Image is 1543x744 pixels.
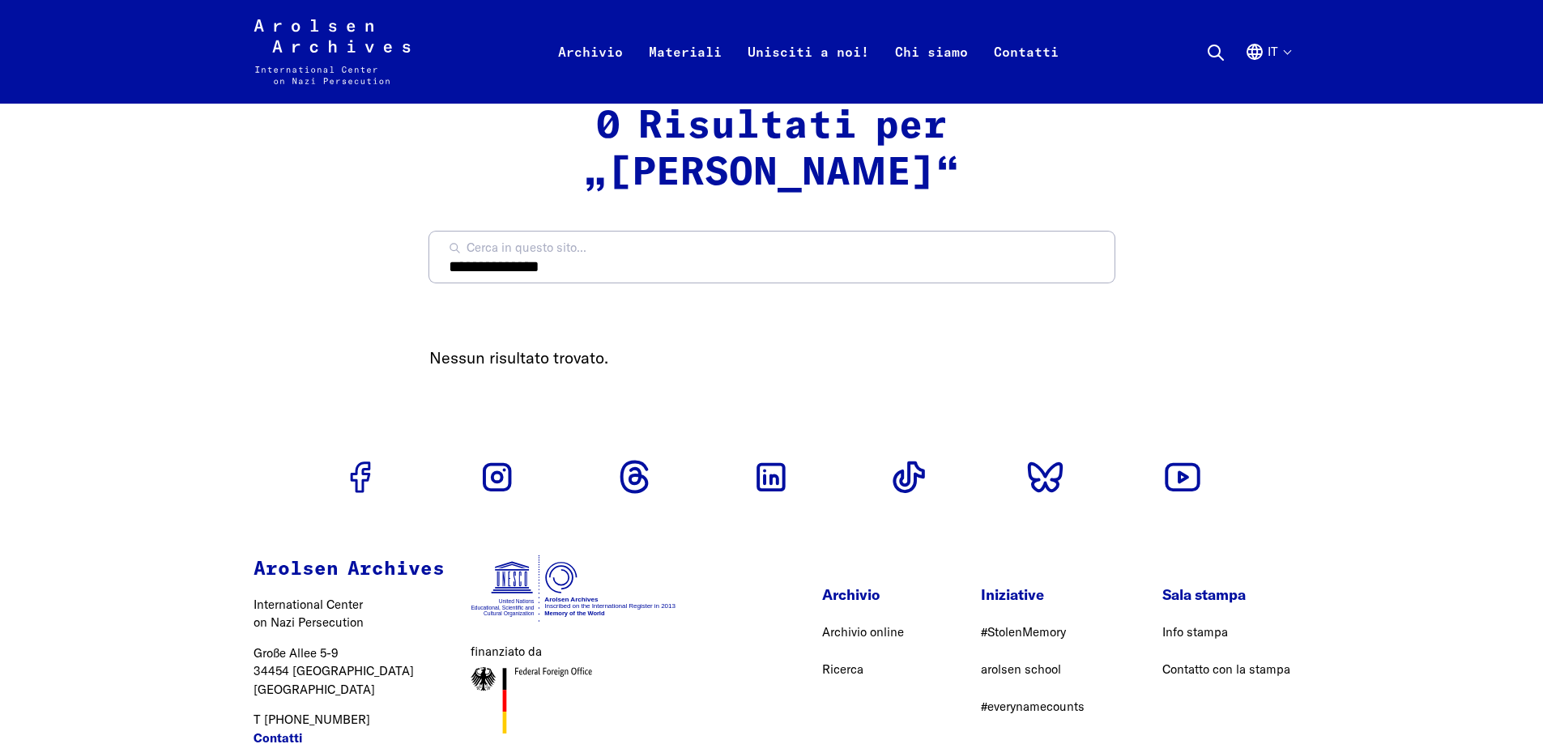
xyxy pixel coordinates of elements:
p: Sala stampa [1162,584,1290,606]
a: Vai al profilo Threads [608,451,660,503]
nav: Primaria [545,19,1072,84]
a: Info stampa [1162,624,1228,640]
a: Vai al profilo Linkedin [745,451,797,503]
p: Iniziative [981,584,1085,606]
button: Italiano, selezione lingua [1245,42,1290,100]
a: Vai al profilo Facebook [335,451,386,503]
strong: Arolsen Archives [254,559,445,579]
nav: Piè di pagina [822,584,1290,730]
h2: 0 Risultati per „[PERSON_NAME]“ [429,104,1115,197]
p: International Center on Nazi Persecution [254,596,445,632]
a: Contatto con la stampa [1162,661,1290,677]
a: Archivio [545,39,636,104]
a: Vai al profilo Youtube [1157,451,1208,503]
a: Unisciti a noi! [735,39,882,104]
p: Archivio [822,584,904,606]
a: Contatti [981,39,1072,104]
a: #everynamecounts [981,699,1085,714]
a: Archivio online [822,624,904,640]
p: Nessun risultato trovato. [429,346,1115,370]
a: arolsen school [981,661,1061,677]
figcaption: finanziato da [471,643,677,661]
a: Vai al profilo Bluesky [1020,451,1072,503]
a: Materiali [636,39,735,104]
a: Chi siamo [882,39,981,104]
a: Vai al profilo Tiktok [883,451,935,503]
a: Ricerca [822,661,863,677]
a: #StolenMemory [981,624,1066,640]
p: Große Allee 5-9 34454 [GEOGRAPHIC_DATA] [GEOGRAPHIC_DATA] [254,644,445,699]
a: Vai al profilo Instagram [471,451,523,503]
